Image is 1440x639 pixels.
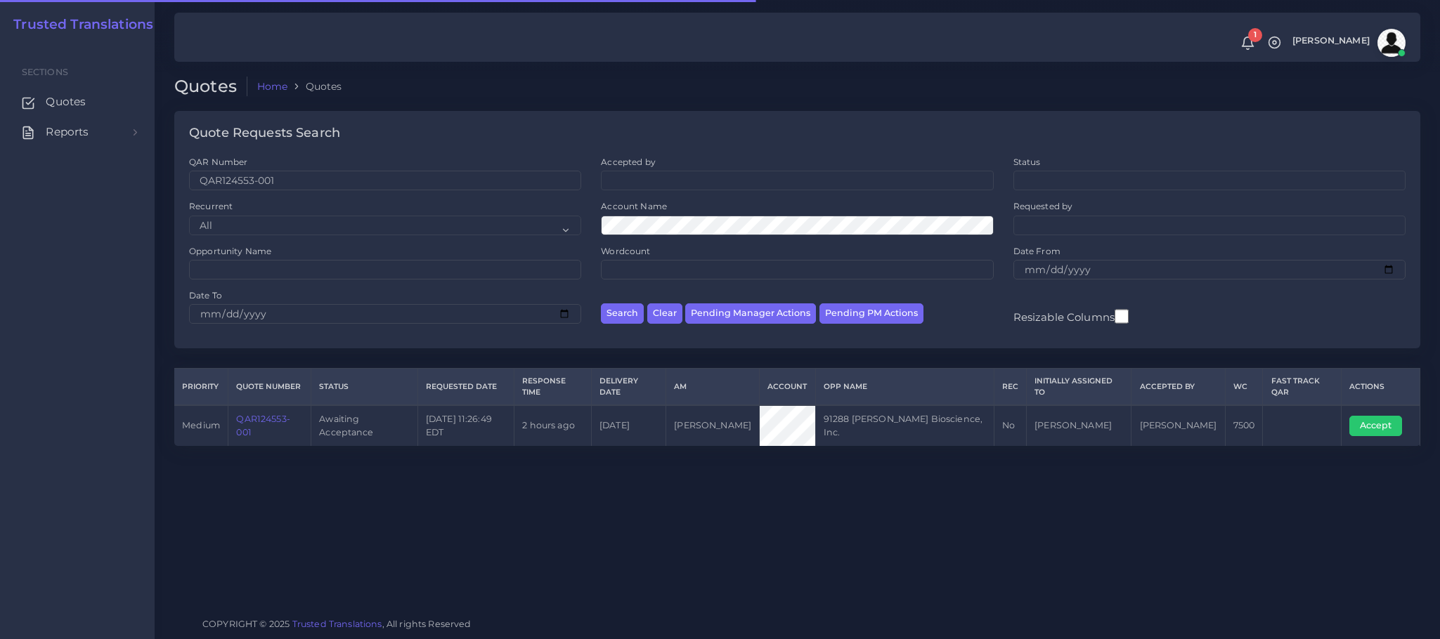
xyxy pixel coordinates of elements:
[4,17,153,33] a: Trusted Translations
[189,289,222,301] label: Date To
[189,126,340,141] h4: Quote Requests Search
[601,156,656,168] label: Accepted by
[666,369,760,405] th: AM
[311,369,418,405] th: Status
[292,619,382,629] a: Trusted Translations
[1349,420,1412,430] a: Accept
[287,79,342,93] li: Quotes
[1349,416,1402,435] button: Accept
[189,200,233,212] label: Recurrent
[760,369,815,405] th: Account
[514,369,592,405] th: Response Time
[1115,308,1129,325] input: Resizable Columns
[819,303,923,324] button: Pending PM Actions
[601,245,650,257] label: Wordcount
[189,156,247,168] label: QAR Number
[1263,369,1341,405] th: Fast Track QAR
[1013,245,1060,257] label: Date From
[1013,308,1129,325] label: Resizable Columns
[182,420,220,430] span: medium
[994,405,1026,446] td: No
[1026,405,1131,446] td: [PERSON_NAME]
[11,117,144,147] a: Reports
[1292,37,1370,46] span: [PERSON_NAME]
[1341,369,1420,405] th: Actions
[174,77,247,97] h2: Quotes
[1013,156,1041,168] label: Status
[257,79,288,93] a: Home
[601,200,667,212] label: Account Name
[1131,405,1225,446] td: [PERSON_NAME]
[46,94,86,110] span: Quotes
[514,405,592,446] td: 2 hours ago
[417,369,514,405] th: Requested Date
[591,369,666,405] th: Delivery Date
[815,369,994,405] th: Opp Name
[382,617,472,631] span: , All rights Reserved
[994,369,1026,405] th: REC
[685,303,816,324] button: Pending Manager Actions
[1131,369,1225,405] th: Accepted by
[666,405,760,446] td: [PERSON_NAME]
[22,67,68,77] span: Sections
[46,124,89,140] span: Reports
[417,405,514,446] td: [DATE] 11:26:49 EDT
[228,369,311,405] th: Quote Number
[202,617,472,631] span: COPYRIGHT © 2025
[1248,28,1262,42] span: 1
[189,245,271,257] label: Opportunity Name
[1225,405,1263,446] td: 7500
[815,405,994,446] td: 91288 [PERSON_NAME] Bioscience, Inc.
[1013,200,1073,212] label: Requested by
[1285,29,1410,57] a: [PERSON_NAME]avatar
[311,405,418,446] td: Awaiting Acceptance
[647,303,682,324] button: Clear
[1225,369,1263,405] th: WC
[236,414,290,437] a: QAR124553-001
[601,303,644,324] button: Search
[1377,29,1406,57] img: avatar
[1235,36,1260,51] a: 1
[174,369,228,405] th: Priority
[11,87,144,117] a: Quotes
[1026,369,1131,405] th: Initially Assigned to
[591,405,666,446] td: [DATE]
